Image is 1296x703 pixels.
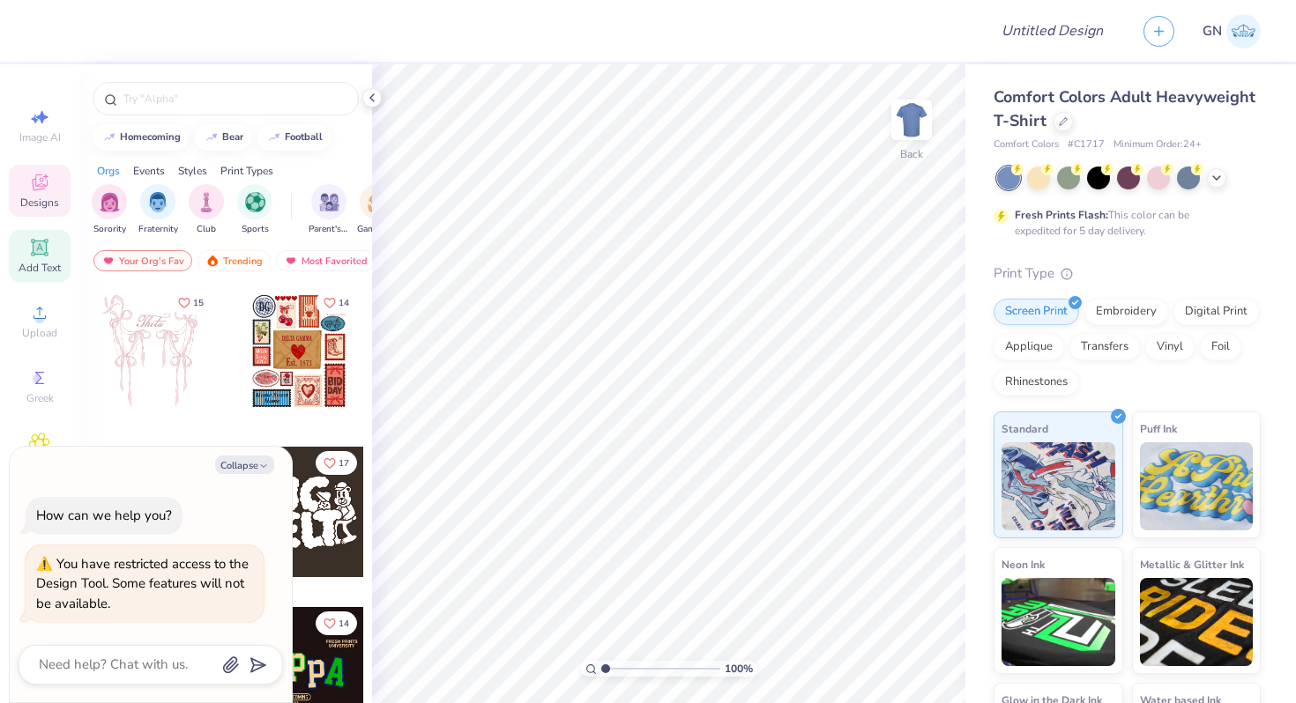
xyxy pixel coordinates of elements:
[189,184,224,236] button: filter button
[1140,578,1254,666] img: Metallic & Glitter Ink
[285,132,323,142] div: football
[994,137,1059,152] span: Comfort Colors
[193,299,204,307] span: 15
[1015,207,1232,239] div: This color can be expedited for 5 day delivery.
[9,456,71,485] span: Clipart & logos
[339,619,349,628] span: 14
[267,132,281,143] img: trend_line.gif
[93,250,192,271] div: Your Org's Fav
[1069,334,1140,360] div: Transfers
[1002,578,1115,666] img: Neon Ink
[189,184,224,236] div: filter for Club
[197,223,216,236] span: Club
[20,196,59,210] span: Designs
[316,451,357,475] button: Like
[22,326,57,340] span: Upload
[92,184,127,236] button: filter button
[725,661,753,677] span: 100 %
[900,146,923,162] div: Back
[1140,555,1244,573] span: Metallic & Glitter Ink
[368,192,388,212] img: Game Day Image
[92,184,127,236] div: filter for Sorority
[309,223,349,236] span: Parent's Weekend
[101,255,115,267] img: most_fav.gif
[309,184,349,236] div: filter for Parent's Weekend
[122,90,347,107] input: Try "Alpha"
[195,124,251,151] button: bear
[19,130,61,144] span: Image AI
[97,163,120,179] div: Orgs
[148,192,168,212] img: Fraternity Image
[994,86,1255,131] span: Comfort Colors Adult Heavyweight T-Shirt
[242,223,269,236] span: Sports
[1226,14,1261,48] img: George Nikhil Musunoor
[994,263,1261,284] div: Print Type
[276,250,376,271] div: Most Favorited
[93,124,189,151] button: homecoming
[994,334,1064,360] div: Applique
[284,255,298,267] img: most_fav.gif
[994,299,1079,325] div: Screen Print
[100,192,120,212] img: Sorority Image
[197,250,271,271] div: Trending
[1084,299,1168,325] div: Embroidery
[1002,555,1045,573] span: Neon Ink
[339,459,349,468] span: 17
[257,124,331,151] button: football
[138,184,178,236] div: filter for Fraternity
[138,184,178,236] button: filter button
[1145,334,1195,360] div: Vinyl
[357,184,398,236] button: filter button
[237,184,272,236] div: filter for Sports
[133,163,165,179] div: Events
[357,184,398,236] div: filter for Game Day
[245,192,265,212] img: Sports Image
[120,132,181,142] div: homecoming
[316,611,357,635] button: Like
[987,13,1117,48] input: Untitled Design
[138,223,178,236] span: Fraternity
[1200,334,1241,360] div: Foil
[222,132,243,142] div: bear
[19,261,61,275] span: Add Text
[197,192,216,212] img: Club Image
[339,299,349,307] span: 14
[1002,419,1048,438] span: Standard
[36,507,172,524] div: How can we help you?
[26,391,54,405] span: Greek
[357,223,398,236] span: Game Day
[1015,208,1108,222] strong: Fresh Prints Flash:
[237,184,272,236] button: filter button
[316,291,357,314] button: Like
[205,132,219,143] img: trend_line.gif
[1203,21,1222,41] span: GN
[102,132,116,143] img: trend_line.gif
[205,255,220,267] img: trending.gif
[178,163,207,179] div: Styles
[36,555,249,612] div: You have restricted access to the Design Tool. Some features will not be available.
[220,163,273,179] div: Print Types
[319,192,339,212] img: Parent's Weekend Image
[309,184,349,236] button: filter button
[215,455,274,474] button: Collapse
[170,291,212,314] button: Like
[93,223,126,236] span: Sorority
[1114,137,1202,152] span: Minimum Order: 24 +
[994,369,1079,396] div: Rhinestones
[1068,137,1105,152] span: # C1717
[1140,442,1254,530] img: Puff Ink
[1002,442,1115,530] img: Standard
[1173,299,1259,325] div: Digital Print
[1140,419,1177,438] span: Puff Ink
[894,102,929,137] img: Back
[1203,14,1261,48] a: GN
